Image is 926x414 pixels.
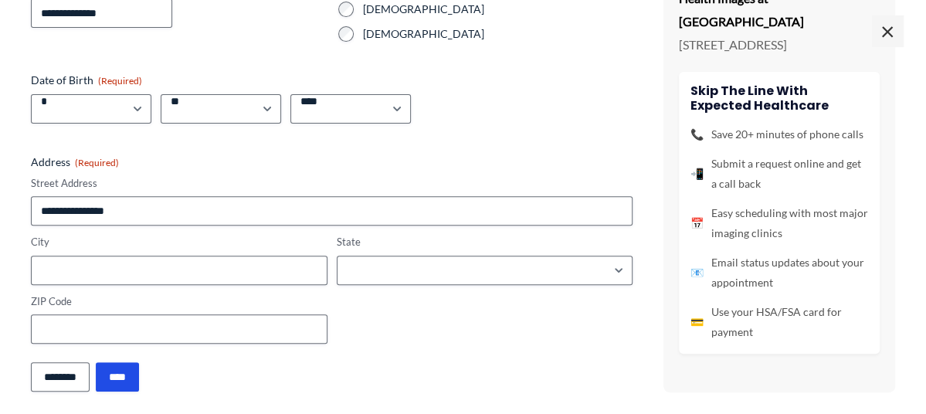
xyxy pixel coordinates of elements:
span: 📲 [690,163,704,183]
p: [STREET_ADDRESS] [679,32,880,56]
span: (Required) [98,75,142,87]
li: Submit a request online and get a call back [690,153,868,193]
legend: Address [31,154,119,170]
label: ZIP Code [31,294,327,309]
label: State [337,235,633,249]
span: (Required) [75,157,119,168]
label: [DEMOGRAPHIC_DATA] [363,2,633,17]
li: Use your HSA/FSA card for payment [690,301,868,341]
span: 📅 [690,212,704,232]
li: Easy scheduling with most major imaging clinics [690,202,868,243]
label: Street Address [31,176,633,191]
label: [DEMOGRAPHIC_DATA] [363,26,633,42]
span: 📧 [690,262,704,282]
label: City [31,235,327,249]
h4: Skip the line with Expected Healthcare [690,83,868,112]
li: Email status updates about your appointment [690,252,868,292]
legend: Date of Birth [31,73,142,88]
span: × [872,15,903,46]
span: 💳 [690,311,704,331]
li: Save 20+ minutes of phone calls [690,124,868,144]
span: 📞 [690,124,704,144]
